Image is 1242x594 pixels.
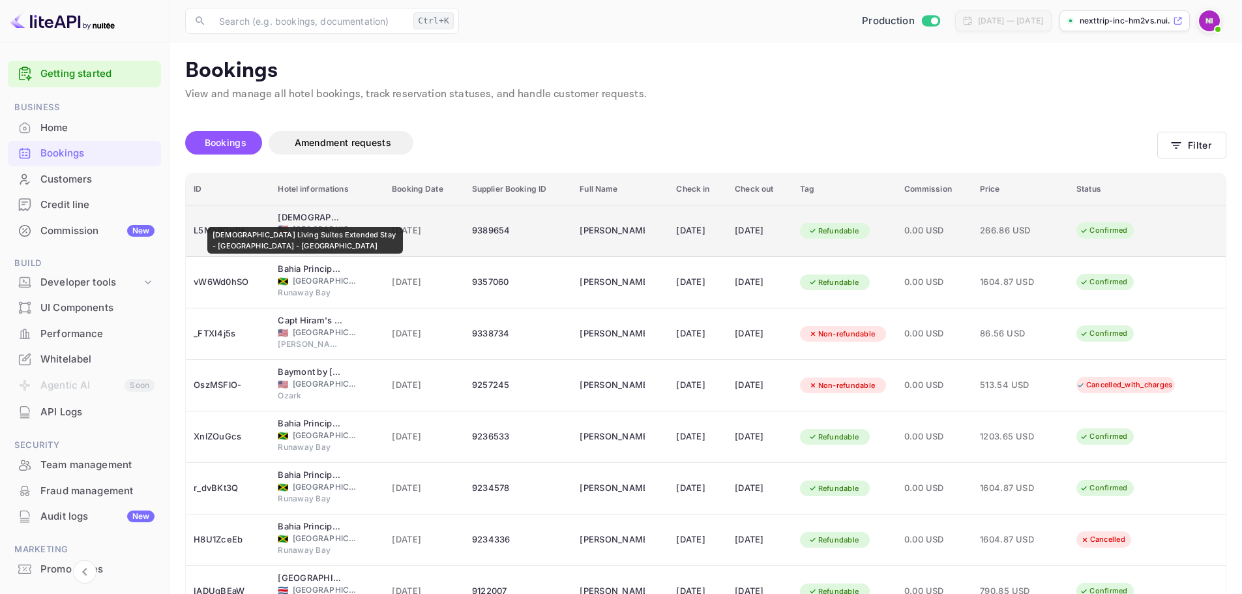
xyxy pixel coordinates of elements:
[8,100,161,115] span: Business
[384,173,464,205] th: Booking Date
[194,272,262,293] div: vW6Wd0hSO
[800,223,868,239] div: Refundable
[278,483,288,492] span: Jamaica
[8,61,161,87] div: Getting started
[293,533,358,544] span: [GEOGRAPHIC_DATA]
[73,560,96,584] button: Collapse navigation
[40,327,155,342] div: Performance
[40,198,155,213] div: Credit line
[676,220,719,241] div: [DATE]
[40,352,155,367] div: Whitelabel
[1071,480,1136,496] div: Confirmed
[472,375,565,396] div: 9257245
[270,173,384,205] th: Hotel informations
[293,275,358,287] span: [GEOGRAPHIC_DATA]
[580,375,645,396] div: Brittney Atest
[278,441,343,453] span: Runaway Bay
[194,375,262,396] div: OszMSFlO-
[1072,531,1134,548] div: Cancelled
[980,224,1045,238] span: 266.86 USD
[40,458,155,473] div: Team management
[40,509,155,524] div: Audit logs
[194,323,262,344] div: _FTXI4j5s
[40,275,141,290] div: Developer tools
[40,224,155,239] div: Commission
[278,314,343,327] div: Capt Hiram's Resort
[572,173,668,205] th: Full Name
[8,321,161,347] div: Performance
[194,478,262,499] div: r_dvBKt3Q
[8,438,161,453] span: Security
[8,115,161,140] a: Home
[127,225,155,237] div: New
[8,141,161,165] a: Bookings
[8,321,161,346] a: Performance
[580,426,645,447] div: Akeem Reynolds
[472,478,565,499] div: 9234578
[293,378,358,390] span: [GEOGRAPHIC_DATA]
[392,224,456,238] span: [DATE]
[295,137,391,148] span: Amendment requests
[40,301,155,316] div: UI Components
[676,529,719,550] div: [DATE]
[676,426,719,447] div: [DATE]
[1071,325,1136,342] div: Confirmed
[185,87,1226,102] p: View and manage all hotel bookings, track reservation statuses, and handle customer requests.
[980,275,1045,290] span: 1604.87 USD
[472,220,565,241] div: 9389654
[8,453,161,478] div: Team management
[278,535,288,543] span: Jamaica
[904,378,964,393] span: 0.00 USD
[185,131,1157,155] div: account-settings tabs
[278,493,343,505] span: Runaway Bay
[10,10,115,31] img: LiteAPI logo
[676,323,719,344] div: [DATE]
[800,378,884,394] div: Non-refundable
[792,173,896,205] th: Tag
[862,14,915,29] span: Production
[8,504,161,529] div: Audit logsNew
[800,326,884,342] div: Non-refundable
[413,12,454,29] div: Ctrl+K
[40,172,155,187] div: Customers
[580,323,645,344] div: Lori Rice
[278,417,343,430] div: Bahia Principe Luxury Runaway Bay - Adults Only - All Inclusive
[278,329,288,337] span: United States of America
[293,430,358,441] span: [GEOGRAPHIC_DATA]
[580,478,645,499] div: Rahul Noble
[278,277,288,286] span: Jamaica
[40,67,155,82] a: Getting started
[8,141,161,166] div: Bookings
[205,137,246,148] span: Bookings
[278,287,343,299] span: Runaway Bay
[278,380,288,389] span: United States of America
[8,218,161,244] div: CommissionNew
[735,426,784,447] div: [DATE]
[676,272,719,293] div: [DATE]
[392,533,456,547] span: [DATE]
[896,173,972,205] th: Commission
[8,295,161,321] div: UI Components
[278,390,343,402] span: Ozark
[278,211,343,224] div: Zen Living Suites Extended Stay - Jacksonville - Orange Park
[186,173,270,205] th: ID
[464,173,572,205] th: Supplier Booking ID
[904,327,964,341] span: 0.00 USD
[1071,222,1136,239] div: Confirmed
[392,327,456,341] span: [DATE]
[40,562,155,577] div: Promo codes
[980,533,1045,547] span: 1604.87 USD
[8,504,161,528] a: Audit logsNew
[278,263,343,276] div: Bahia Principe Luxury Runaway Bay - Adults Only - All Inclusive
[8,271,161,294] div: Developer tools
[580,529,645,550] div: David Hinds
[8,400,161,424] a: API Logs
[1069,173,1226,205] th: Status
[194,426,262,447] div: XnlZOuGcs
[800,275,868,291] div: Refundable
[1068,377,1181,393] div: Cancelled_with_charges
[392,275,456,290] span: [DATE]
[904,481,964,496] span: 0.00 USD
[278,225,288,233] span: United States of America
[904,430,964,444] span: 0.00 USD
